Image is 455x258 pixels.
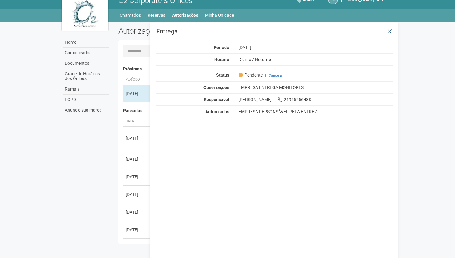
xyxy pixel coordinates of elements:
[63,105,109,115] a: Anuncie sua marca
[234,57,398,62] div: Diurno / Noturno
[214,57,229,62] strong: Horário
[239,72,263,78] span: Pendente
[126,156,149,162] div: [DATE]
[126,227,149,233] div: [DATE]
[123,109,389,113] h4: Passadas
[234,85,398,90] div: EMPRESA ENTREGA MONITORES
[120,11,141,20] a: Chamados
[126,91,149,97] div: [DATE]
[123,116,151,127] th: Data
[123,67,389,71] h4: Próximas
[63,48,109,58] a: Comunicados
[126,191,149,198] div: [DATE]
[118,26,251,36] h2: Autorizações
[126,209,149,215] div: [DATE]
[205,109,229,114] strong: Autorizados
[63,84,109,95] a: Ramais
[203,85,229,90] strong: Observações
[148,11,165,20] a: Reservas
[63,69,109,84] a: Grade de Horários dos Ônibus
[126,174,149,180] div: [DATE]
[234,97,398,102] div: [PERSON_NAME] 21965256488
[239,109,393,114] div: EMPRESA REPSONSÁVEL PELA ENTRE /
[126,135,149,141] div: [DATE]
[269,73,283,78] a: Cancelar
[63,58,109,69] a: Documentos
[63,37,109,48] a: Home
[216,73,229,78] strong: Status
[265,73,266,78] span: |
[234,45,398,50] div: [DATE]
[63,95,109,105] a: LGPD
[172,11,198,20] a: Autorizações
[205,11,234,20] a: Minha Unidade
[204,97,229,102] strong: Responsável
[156,28,393,34] h3: Entrega
[214,45,229,50] strong: Período
[123,75,151,85] th: Período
